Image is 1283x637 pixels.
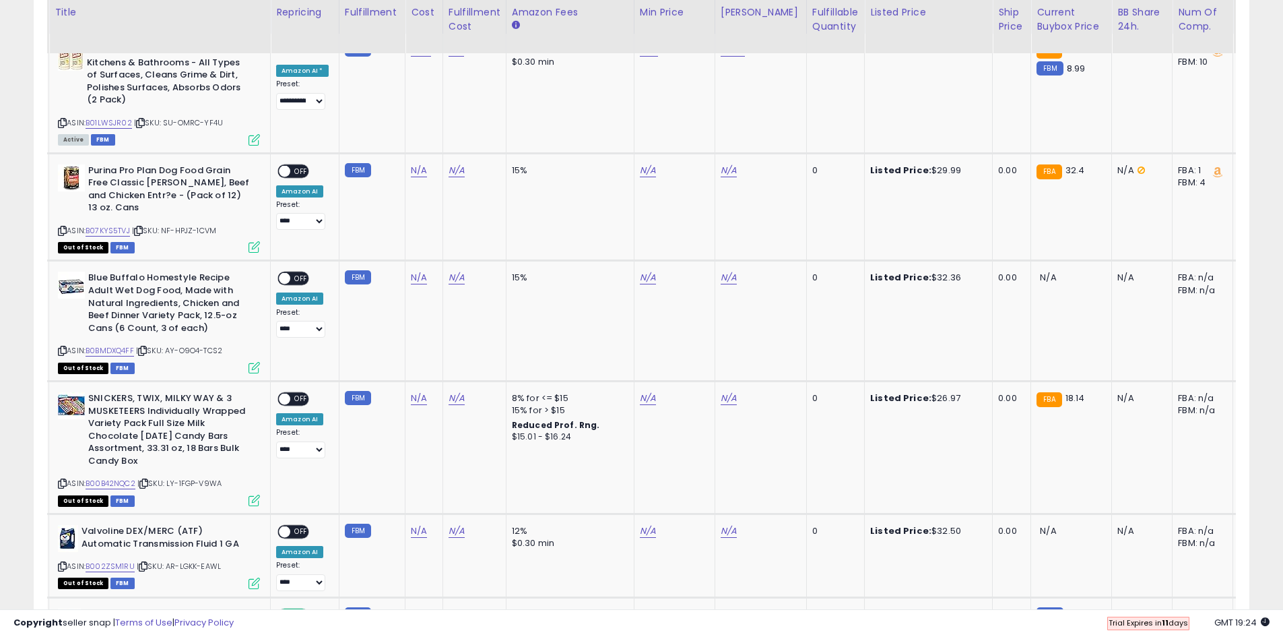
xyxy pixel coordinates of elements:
[345,391,371,405] small: FBM
[411,392,427,405] a: N/A
[58,242,108,253] span: All listings that are currently out of stock and unavailable for purchase on Amazon
[1178,284,1222,297] div: FBM: n/a
[870,524,931,537] b: Listed Price:
[58,525,260,588] div: ASIN:
[721,271,737,284] a: N/A
[1037,392,1061,407] small: FBA
[88,272,252,338] b: Blue Buffalo Homestyle Recipe Adult Wet Dog Food, Made with Natural Ingredients, Chicken and Beef...
[1214,616,1270,629] span: 2025-08-11 19:24 GMT
[86,345,134,357] a: B0BMDXQ4FF
[1178,537,1222,549] div: FBM: n/a
[411,164,427,177] a: N/A
[276,65,329,77] div: Amazon AI *
[276,5,333,20] div: Repricing
[345,270,371,284] small: FBM
[58,392,260,505] div: ASIN:
[86,561,135,572] a: B002ZSM1RU
[174,616,234,629] a: Privacy Policy
[812,392,854,404] div: 0
[512,537,624,549] div: $0.30 min
[1117,525,1162,537] div: N/A
[1178,392,1222,404] div: FBA: n/a
[998,164,1020,177] div: 0.00
[290,273,312,284] span: OFF
[1065,392,1085,404] span: 18.14
[512,272,624,284] div: 15%
[276,80,329,110] div: Preset:
[512,56,624,68] div: $0.30 min
[721,5,801,20] div: [PERSON_NAME]
[345,163,371,177] small: FBM
[1067,62,1086,75] span: 8.99
[58,272,260,371] div: ASIN:
[812,272,854,284] div: 0
[812,5,859,34] div: Fulfillable Quantity
[411,5,437,20] div: Cost
[88,164,252,218] b: Purina Pro Plan Dog Food Grain Free Classic [PERSON_NAME], Beef and Chicken Entr?e - (Pack of 12)...
[1178,56,1222,68] div: FBM: 10
[276,428,329,458] div: Preset:
[411,271,427,284] a: N/A
[276,546,323,558] div: Amazon AI
[512,525,624,537] div: 12%
[276,561,329,591] div: Preset:
[870,164,931,177] b: Listed Price:
[110,495,135,507] span: FBM
[512,404,624,417] div: 15% for > $15
[55,5,265,20] div: Title
[998,272,1020,284] div: 0.00
[88,392,252,471] b: SNICKERS, TWIX, MILKY WAY & 3 MUSKETEERS Individually Wrapped Variety Pack Full Size Milk Chocola...
[110,242,135,253] span: FBM
[1037,61,1063,75] small: FBM
[132,225,216,236] span: | SKU: NF-HPJZ-1CVM
[1178,404,1222,417] div: FBM: n/a
[276,200,329,231] div: Preset:
[290,526,312,538] span: OFF
[1162,617,1169,628] b: 11
[58,363,108,374] span: All listings that are currently out of stock and unavailable for purchase on Amazon
[998,392,1020,404] div: 0.00
[91,134,115,146] span: FBM
[13,617,234,630] div: seller snap | |
[276,185,323,198] div: Amazon AI
[1040,271,1056,284] span: N/A
[86,117,132,129] a: B01LWSJR02
[1178,525,1222,537] div: FBA: n/a
[870,525,982,537] div: $32.50
[812,164,854,177] div: 0
[58,272,85,299] img: 51hGmY8GVeL._SL40_.jpg
[998,5,1025,34] div: Ship Price
[1037,164,1061,179] small: FBA
[640,5,709,20] div: Min Price
[58,164,85,191] img: 41AcdsKsV2L._SL40_.jpg
[512,431,624,443] div: $15.01 - $16.24
[345,524,371,538] small: FBM
[86,225,130,237] a: B07KYS5TVJ
[640,164,656,177] a: N/A
[512,164,624,177] div: 15%
[58,495,108,507] span: All listings that are currently out of stock and unavailable for purchase on Amazon
[449,271,465,284] a: N/A
[1040,524,1056,537] span: N/A
[13,616,63,629] strong: Copyright
[449,164,465,177] a: N/A
[449,392,465,405] a: N/A
[1117,272,1162,284] div: N/A
[1178,5,1227,34] div: Num of Comp.
[812,525,854,537] div: 0
[870,392,982,404] div: $26.97
[345,5,399,20] div: Fulfillment
[58,164,260,252] div: ASIN:
[1178,177,1222,189] div: FBM: 4
[137,478,222,489] span: | SKU: LY-1FGP-V9WA
[721,392,737,405] a: N/A
[870,5,987,20] div: Listed Price
[290,394,312,405] span: OFF
[58,44,84,71] img: 51-fmg1rJYL._SL40_.jpg
[136,345,222,356] span: | SKU: AY-O9O4-TCS2
[58,525,78,552] img: 41IBRdZRejL._SL40_.jpg
[721,524,737,538] a: N/A
[721,164,737,177] a: N/A
[870,392,931,404] b: Listed Price:
[870,272,982,284] div: $32.36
